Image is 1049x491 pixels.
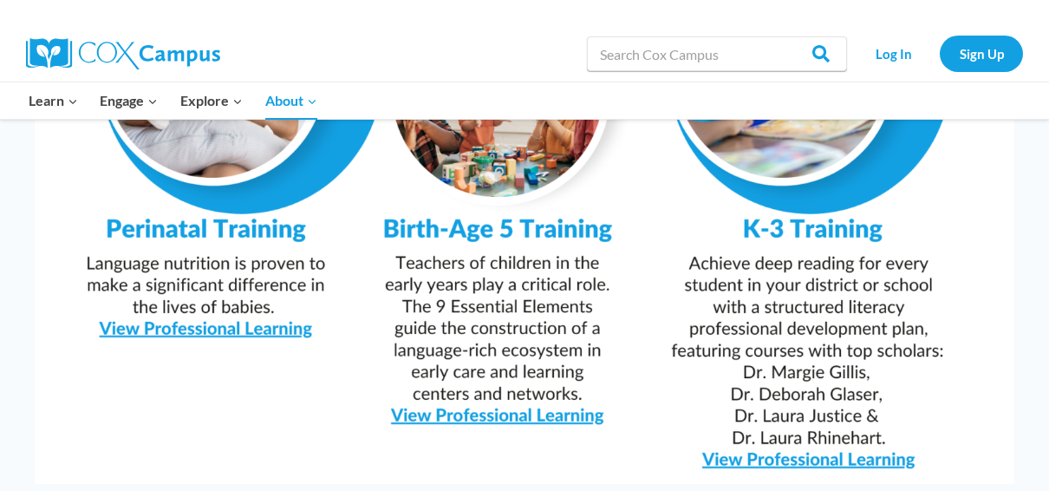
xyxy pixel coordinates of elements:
[17,82,328,119] nav: Primary Navigation
[856,36,931,71] a: Log In
[254,82,329,119] button: Child menu of About
[26,38,220,69] img: Cox Campus
[856,36,1023,71] nav: Secondary Navigation
[587,36,847,71] input: Search Cox Campus
[169,82,254,119] button: Child menu of Explore
[940,36,1023,71] a: Sign Up
[17,82,89,119] button: Child menu of Learn
[89,82,170,119] button: Child menu of Engage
